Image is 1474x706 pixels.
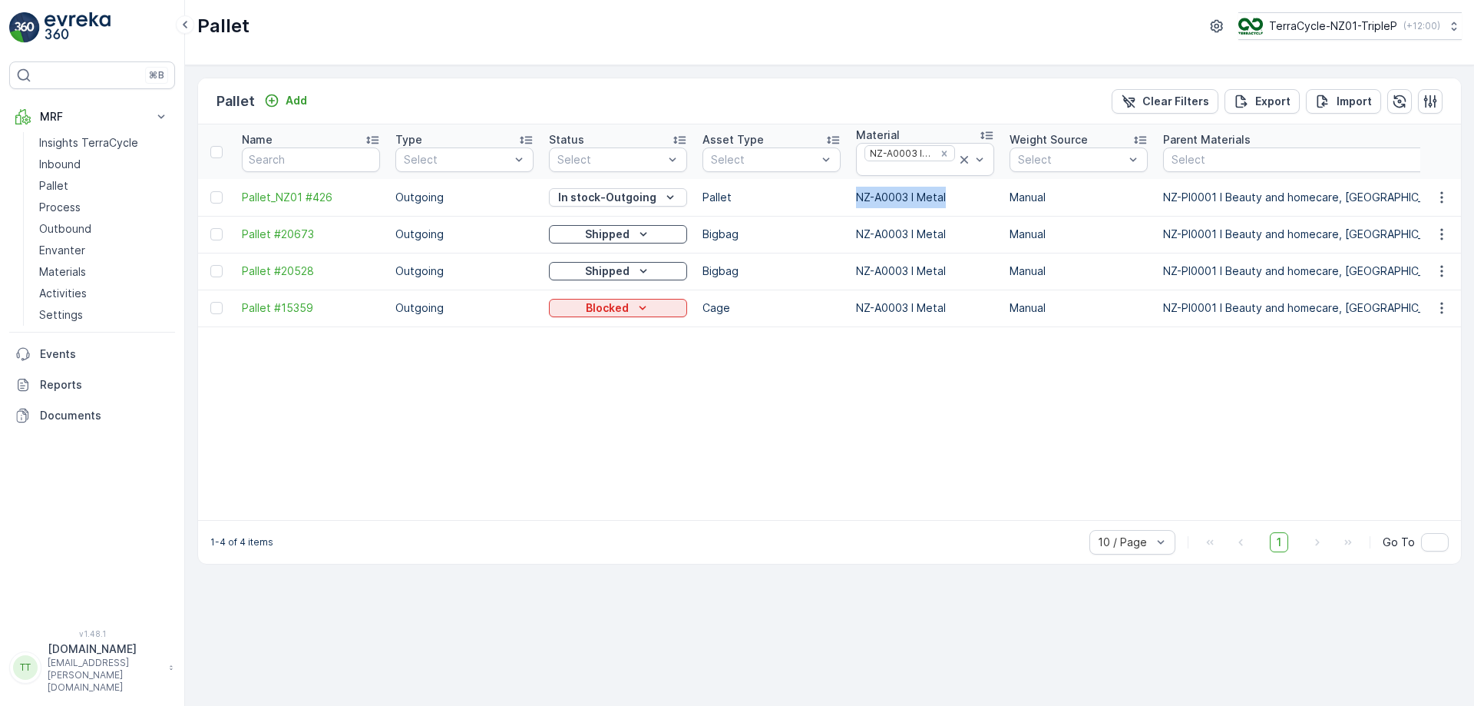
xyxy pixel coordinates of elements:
a: Reports [9,370,175,400]
p: Documents [40,408,169,423]
a: Pallet #20673 [242,227,380,242]
button: TerraCycle-NZ01-TripleP(+12:00) [1238,12,1462,40]
a: Pallet #15359 [242,300,380,316]
p: Materials [39,264,86,280]
p: [DOMAIN_NAME] [48,641,161,657]
a: Pallet #20528 [242,264,380,279]
div: Toggle Row Selected [210,265,223,277]
a: Process [33,197,175,218]
div: Toggle Row Selected [210,302,223,314]
p: Settings [39,307,83,323]
p: Status [549,132,584,147]
p: ⌘B [149,69,164,81]
button: Shipped [549,225,687,244]
p: Blocked [586,300,629,316]
img: logo_light-DOdMpM7g.png [45,12,111,43]
td: Outgoing [388,179,541,216]
span: v 1.48.1 [9,629,175,638]
p: Insights TerraCycle [39,135,138,151]
button: Add [258,91,313,110]
p: Reports [40,377,169,393]
td: NZ-A0003 I Metal [848,290,1002,326]
p: Name [242,132,273,147]
p: Parent Materials [1163,132,1251,147]
td: Manual [1002,290,1155,326]
p: Pallet [197,14,250,38]
a: Pallet [33,175,175,197]
p: 1-4 of 4 items [210,536,273,549]
a: Outbound [33,218,175,240]
button: Export [1224,89,1300,114]
input: Search [242,147,380,172]
p: Process [39,200,81,215]
span: 1 [1270,532,1288,552]
p: Outbound [39,221,91,237]
p: Select [557,152,663,167]
a: Activities [33,283,175,304]
p: Activities [39,286,87,301]
td: Cage [695,290,848,326]
img: logo [9,12,40,43]
p: MRF [40,109,144,124]
td: Bigbag [695,253,848,290]
div: TT [13,655,38,680]
button: Blocked [549,299,687,317]
td: Outgoing [388,253,541,290]
p: Shipped [585,264,630,279]
p: Clear Filters [1142,94,1209,109]
p: [EMAIL_ADDRESS][PERSON_NAME][DOMAIN_NAME] [48,657,161,694]
td: NZ-A0003 I Metal [848,179,1002,216]
a: Events [9,339,175,370]
p: Add [286,93,307,108]
p: Import [1337,94,1372,109]
div: NZ-A0003 I Metal [865,146,935,161]
button: Shipped [549,262,687,280]
div: Toggle Row Selected [210,228,223,240]
button: In stock-Outgoing [549,188,687,207]
a: Insights TerraCycle [33,132,175,154]
p: Select [1018,152,1124,167]
a: Envanter [33,240,175,261]
p: Pallet [216,91,255,112]
p: Select [404,152,510,167]
div: Remove NZ-A0003 I Metal [936,147,953,160]
span: Go To [1383,535,1415,550]
p: Events [40,346,169,362]
td: Outgoing [388,290,541,326]
button: TT[DOMAIN_NAME][EMAIL_ADDRESS][PERSON_NAME][DOMAIN_NAME] [9,641,175,694]
p: Weight Source [1010,132,1088,147]
td: Manual [1002,253,1155,290]
p: Shipped [585,227,630,242]
a: Materials [33,261,175,283]
p: Pallet [39,178,68,194]
p: Asset Type [702,132,764,147]
p: Inbound [39,157,81,172]
td: NZ-A0003 I Metal [848,253,1002,290]
a: Pallet_NZ01 #426 [242,190,380,205]
p: ( +12:00 ) [1403,20,1440,32]
td: NZ-A0003 I Metal [848,216,1002,253]
p: TerraCycle-NZ01-TripleP [1269,18,1397,34]
a: Settings [33,304,175,326]
td: Manual [1002,179,1155,216]
td: Pallet [695,179,848,216]
img: TC_7kpGtVS.png [1238,18,1263,35]
p: Export [1255,94,1291,109]
td: Manual [1002,216,1155,253]
p: Material [856,128,900,143]
p: Envanter [39,243,85,258]
button: Import [1306,89,1381,114]
button: Clear Filters [1112,89,1218,114]
a: Documents [9,400,175,431]
div: Toggle Row Selected [210,191,223,204]
p: Select [711,152,817,167]
button: MRF [9,101,175,132]
a: Inbound [33,154,175,175]
p: In stock-Outgoing [558,190,656,205]
td: Bigbag [695,216,848,253]
p: Type [395,132,422,147]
